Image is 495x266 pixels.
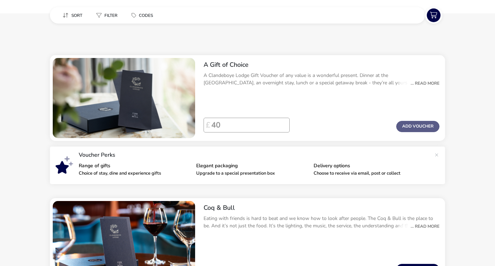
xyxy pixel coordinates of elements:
[57,10,91,20] naf-pibe-menu-bar-item: Sort
[104,13,117,18] span: Filter
[204,204,439,212] h2: Coq & Bull
[407,80,439,86] div: ... Read More
[79,171,191,176] p: Choice of stay, dine and experience gifts
[126,10,159,20] button: Codes
[139,13,153,18] span: Codes
[204,61,439,69] h2: A Gift of Choice
[53,58,195,138] swiper-slide: 1 / 1
[204,215,439,229] p: Eating with friends is hard to beat and we know how to look after people. The Coq & Bull is the p...
[126,10,161,20] naf-pibe-menu-bar-item: Codes
[71,13,82,18] span: Sort
[57,10,88,20] button: Sort
[79,152,431,158] p: Voucher Perks
[196,171,308,176] p: Upgrade to a special presentation box
[204,72,439,86] p: A Clandeboye Lodge Gift Voucher of any value is a wonderful present. Dinner at the [GEOGRAPHIC_DA...
[196,163,308,168] p: Elegant packaging
[210,118,284,132] input: Voucher Price
[91,10,126,20] naf-pibe-menu-bar-item: Filter
[91,10,123,20] button: Filter
[79,163,191,168] p: Range of gifts
[396,121,439,132] button: Add Voucher
[206,121,210,129] span: £
[314,171,425,176] p: Choose to receive via email, post or collect
[314,163,425,168] p: Delivery options
[407,223,439,229] div: ... Read More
